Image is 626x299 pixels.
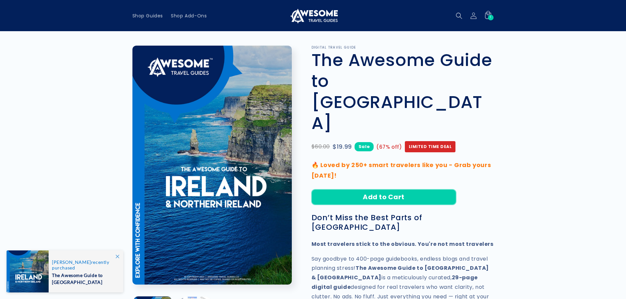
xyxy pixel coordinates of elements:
a: Shop Add-Ons [167,9,211,23]
span: (67% off) [376,142,402,151]
span: $19.99 [333,141,352,152]
span: Sale [355,142,374,151]
span: $60.00 [312,142,330,152]
strong: 29-page digital guide [312,274,478,291]
strong: Most travelers stick to the obvious. You're not most travelers [312,240,494,248]
h1: The Awesome Guide to [GEOGRAPHIC_DATA] [312,50,494,134]
span: The Awesome Guide to [GEOGRAPHIC_DATA] [52,270,116,286]
span: 1 [490,15,491,20]
span: Shop Guides [132,13,163,19]
span: Limited Time Deal [405,141,456,152]
a: Awesome Travel Guides [286,5,340,26]
span: Shop Add-Ons [171,13,207,19]
p: 🔥 Loved by 250+ smart travelers like you - Grab yours [DATE]! [312,160,494,181]
strong: The Awesome Guide to [GEOGRAPHIC_DATA] & [GEOGRAPHIC_DATA] [312,264,489,281]
p: DIGITAL TRAVEL GUIDE [312,46,494,50]
summary: Search [452,9,466,23]
a: Shop Guides [128,9,167,23]
img: Awesome Travel Guides [289,8,338,24]
span: [PERSON_NAME] [52,259,91,265]
h3: Don’t Miss the Best Parts of [GEOGRAPHIC_DATA] [312,213,494,232]
button: Add to Cart [312,189,456,205]
span: recently purchased [52,259,116,270]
